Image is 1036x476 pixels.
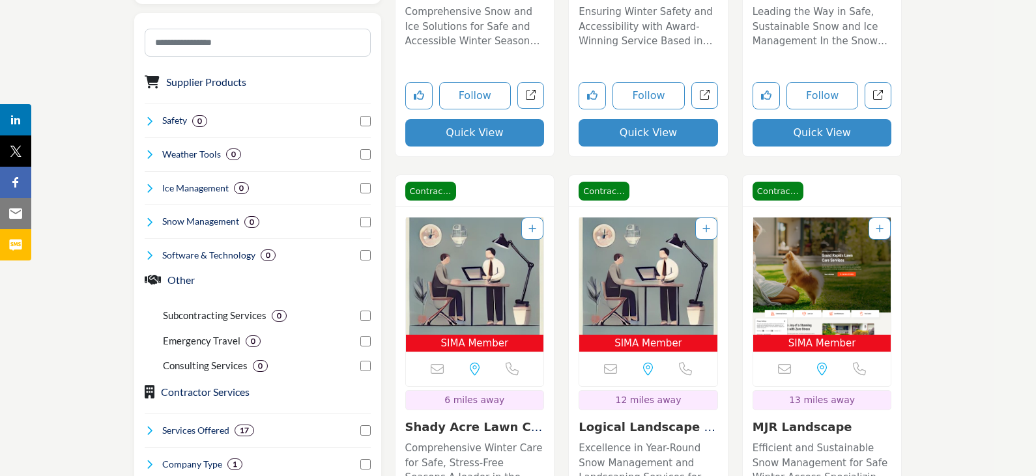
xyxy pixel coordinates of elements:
div: 0 Results For Subcontracting Services [272,310,287,322]
p: Ensuring Winter Safety and Accessibility with Award-Winning Service Based in [GEOGRAPHIC_DATA], [... [579,5,718,49]
input: Select Snow Management checkbox [360,217,371,227]
button: Follow [439,82,511,109]
div: 17 Results For Services Offered [235,425,254,436]
b: 0 [251,337,255,346]
span: 12 miles away [616,395,682,405]
button: Other [167,272,195,288]
input: Select Company Type checkbox [360,459,371,469]
input: Select Safety checkbox [360,116,371,126]
button: Quick View [753,119,892,147]
h3: Logical Landscape Management [579,420,718,434]
a: Logical Landscape Ma... [579,420,715,448]
div: 0 Results For Consulting Services [253,360,268,372]
img: Shady Acre Lawn Care Inc. [406,217,544,335]
button: Like listing [579,82,606,109]
span: 13 miles away [789,395,855,405]
button: Supplier Products [166,74,246,90]
p: Subcontracting Services: Subcontracting Services [163,308,266,323]
a: Open Listing in new tab [406,217,544,352]
button: Like listing [405,82,433,109]
a: Leading the Way in Safe, Sustainable Snow and Ice Management In the Snow and Ice Management indus... [753,1,892,49]
a: Add To List [702,223,710,234]
img: MJR Landscape [753,217,891,335]
p: Emergency Travel: Emergency Travel [163,333,240,348]
input: Select Weather Tools checkbox [360,149,371,160]
a: Open Listing in new tab [753,217,891,352]
div: 0 Results For Weather Tools [226,148,241,160]
b: 0 [239,184,244,193]
span: Contractor [753,182,803,201]
div: 0 Results For Software & Technology [261,249,276,261]
div: 0 Results For Snow Management [244,216,259,228]
a: Add To List [528,223,536,234]
b: 0 [231,150,236,159]
button: Quick View [579,119,718,147]
a: Open Listing in new tab [579,217,717,352]
span: 6 miles away [444,395,504,405]
button: Like listing [753,82,780,109]
b: 1 [233,460,237,469]
span: SIMA Member [582,336,715,351]
button: Follow [612,82,685,109]
h4: Weather Tools: Weather Tools refer to instruments, software, and technologies used to monitor, pr... [162,148,221,161]
p: Leading the Way in Safe, Sustainable Snow and Ice Management In the Snow and Ice Management indus... [753,5,892,49]
a: Shady Acre Lawn Care... [405,420,543,448]
input: Select Consulting Services checkbox [360,361,371,371]
h4: Company Type: A Company Type refers to the legal structure of a business, such as sole proprietor... [162,458,222,471]
h4: Ice Management: Ice management involves the control, removal, and prevention of ice accumulation ... [162,182,229,195]
a: Open county-of-ottawa in new tab [865,82,891,109]
span: Contractor [579,182,629,201]
b: 0 [266,251,270,260]
span: Contractor [405,182,456,201]
span: SIMA Member [756,336,889,351]
button: Follow [786,82,859,109]
input: Select Software & Technology checkbox [360,250,371,260]
a: Ensuring Winter Safety and Accessibility with Award-Winning Service Based in [GEOGRAPHIC_DATA], [... [579,1,718,49]
a: Add To List [876,223,884,234]
div: 0 Results For Ice Management [234,182,249,194]
a: Open dehamer-landscaping in new tab [691,82,718,109]
div: 1 Results For Company Type [227,458,242,470]
b: 0 [277,311,281,320]
a: MJR Landscape [753,420,852,434]
b: 0 [258,361,263,371]
a: Open 3rd-coast-outdoor-services in new tab [517,82,544,109]
h4: Services Offered: Services Offered refers to the specific products, assistance, or expertise a bu... [162,424,229,437]
img: Logical Landscape Management [579,217,717,335]
button: Contractor Services [161,384,250,400]
b: 0 [250,217,254,227]
h3: MJR Landscape [753,420,892,434]
button: Quick View [405,119,545,147]
h4: Snow Management: Snow management involves the removal, relocation, and mitigation of snow accumul... [162,215,239,228]
p: Consulting Services: Consulting Services [163,358,248,373]
input: Select Ice Management checkbox [360,183,371,193]
h3: Shady Acre Lawn Care Inc. [405,420,545,434]
div: 0 Results For Safety [192,115,207,127]
input: Search Category [145,29,371,57]
input: Select Services Offered checkbox [360,425,371,436]
h4: Safety: Safety refers to the measures, practices, and protocols implemented to protect individual... [162,114,187,127]
h4: Software & Technology: Software & Technology encompasses the development, implementation, and use... [162,249,255,262]
div: 0 Results For Emergency Travel [246,335,261,347]
p: Comprehensive Snow and Ice Solutions for Safe and Accessible Winter Seasons This company speciali... [405,5,545,49]
input: Select Subcontracting Services checkbox [360,311,371,321]
span: SIMA Member [409,336,541,351]
a: Comprehensive Snow and Ice Solutions for Safe and Accessible Winter Seasons This company speciali... [405,1,545,49]
input: Select Emergency Travel checkbox [360,336,371,346]
b: 0 [197,117,202,126]
b: 17 [240,426,249,435]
